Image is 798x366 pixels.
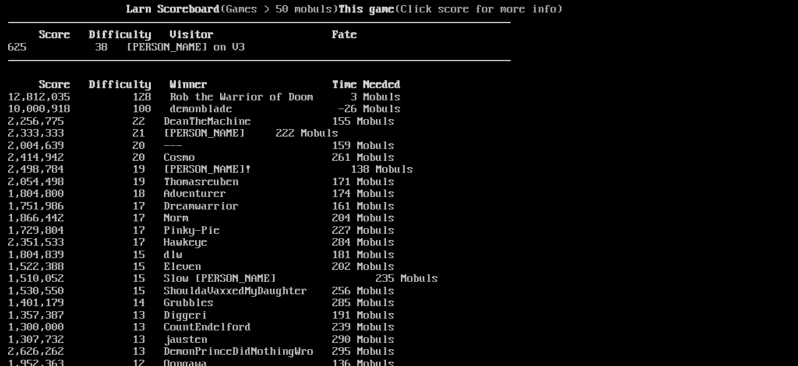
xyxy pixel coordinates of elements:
[8,127,339,140] a: 2,333,333 21 [PERSON_NAME] 222 Mobuls
[8,103,401,115] a: 10,000,918 100 demonblade -26 Mobuls
[39,29,357,41] b: Score Difficulty Visitor Fate
[8,334,395,346] a: 1,307,732 13 jausten 290 Mobuls
[8,321,395,334] a: 1,300,000 13 CountEndelford 239 Mobuls
[8,152,395,164] a: 2,414,942 20 Cosmo 261 Mobuls
[39,79,401,91] b: Score Difficulty Winner Time Needed
[8,115,395,128] a: 2,256,775 22 DeanTheMachine 155 Mobuls
[8,224,395,237] a: 1,729,804 17 Pinky-Pie 227 Mobuls
[8,200,395,213] a: 1,751,986 17 Dreamwarrior 161 Mobuls
[8,236,395,249] a: 2,351,533 17 Hawkeye 284 Mobuls
[339,3,395,16] b: This game
[8,261,395,273] a: 1,522,388 15 Eleven 202 Mobuls
[8,272,438,285] a: 1,510,052 15 Slow [PERSON_NAME] 235 Mobuls
[8,345,395,358] a: 2,626,262 13 DemonPrinceDidNothingWro 295 Mobuls
[8,41,245,54] a: 625 38 [PERSON_NAME] on V3
[8,91,401,104] a: 12,812,035 128 Rob the Warrior of Doom 3 Mobuls
[8,163,413,176] a: 2,498,784 19 [PERSON_NAME]! 138 Mobuls
[127,3,220,16] b: Larn Scoreboard
[8,285,395,297] a: 1,530,550 15 ShouldaVaxxedMyDaughter 256 Mobuls
[8,249,395,261] a: 1,804,839 15 dlw 181 Mobuls
[8,188,395,200] a: 1,804,800 18 Adventurer 174 Mobuls
[8,140,395,152] a: 2,004,639 20 --- 159 Mobuls
[8,4,511,348] larn: (Games > 50 mobuls) (Click score for more info) Click on a score for more information ---- Reload...
[8,212,395,224] a: 1,866,442 17 Norm 204 Mobuls
[8,309,395,322] a: 1,357,387 13 Diggeri 191 Mobuls
[8,176,395,188] a: 2,054,498 19 Thomasreuben 171 Mobuls
[8,297,395,309] a: 1,401,179 14 Grubbles 285 Mobuls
